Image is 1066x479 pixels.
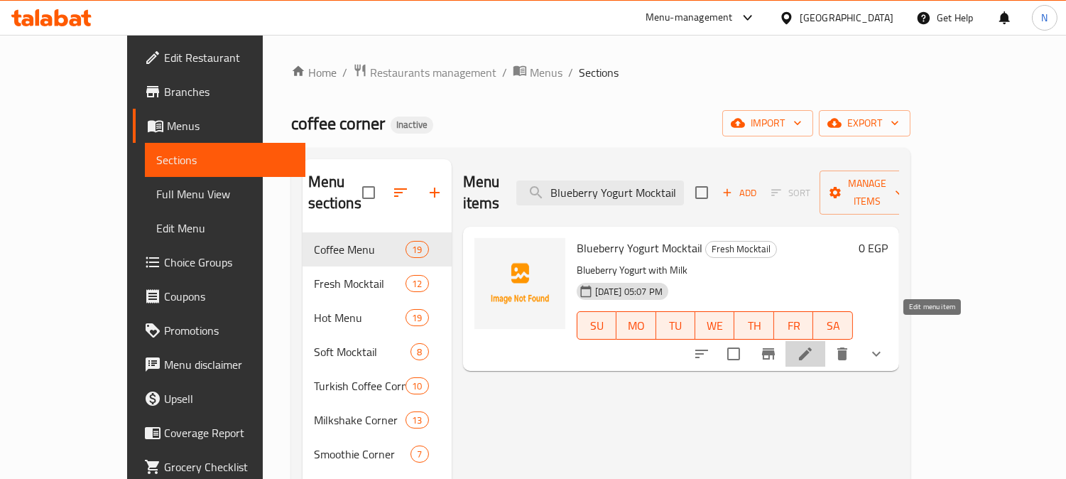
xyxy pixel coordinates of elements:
button: Add section [418,176,452,210]
div: items [406,377,428,394]
div: Coffee Menu19 [303,232,452,267]
button: TH [734,311,773,340]
span: Choice Groups [164,254,294,271]
span: 8 [411,345,428,359]
span: import [734,114,802,132]
span: 10 [406,380,428,393]
h6: 0 EGP [859,238,888,258]
button: TU [656,311,695,340]
span: 19 [406,311,428,325]
span: Grocery Checklist [164,458,294,475]
span: Manage items [831,175,903,210]
span: Edit Restaurant [164,49,294,66]
div: Hot Menu19 [303,301,452,335]
div: Smoothie Corner7 [303,437,452,471]
a: Edit Menu [145,211,305,245]
span: coffee corner [291,107,385,139]
button: show more [859,337,893,371]
a: Restaurants management [353,63,496,82]
span: Menus [530,64,562,81]
span: Inactive [391,119,433,131]
span: Add [720,185,758,201]
span: Coffee Menu [314,241,406,258]
button: import [722,110,813,136]
button: Manage items [820,171,915,215]
button: sort-choices [685,337,719,371]
img: Blueberry Yogurt Mocktail [474,238,565,329]
span: Restaurants management [370,64,496,81]
a: Promotions [133,313,305,348]
div: items [410,343,428,360]
span: SA [819,316,847,336]
button: MO [616,311,656,340]
button: SA [813,311,852,340]
span: Menu disclaimer [164,356,294,373]
div: Fresh Mocktail12 [303,267,452,301]
span: Branches [164,83,294,100]
button: delete [825,337,859,371]
span: TU [662,316,690,336]
a: Upsell [133,382,305,416]
span: Coverage Report [164,424,294,441]
a: Menu disclaimer [133,348,305,382]
span: Edit Menu [156,220,294,237]
div: Menu-management [646,9,733,26]
a: Menus [513,63,562,82]
button: Add [717,182,762,204]
div: items [406,309,428,326]
span: Menus [167,117,294,134]
span: Select all sections [354,178,384,208]
span: TH [740,316,768,336]
span: Milkshake Corner [314,411,406,429]
span: Turkish Coffee Corner [314,377,406,394]
div: Turkish Coffee Corner10 [303,369,452,403]
span: Blueberry Yogurt Mocktail [577,237,702,259]
div: items [406,411,428,429]
span: 12 [406,277,428,291]
h2: Menu sections [308,171,362,214]
span: Fresh Mocktail [314,275,406,292]
div: Inactive [391,117,433,134]
span: [DATE] 05:07 PM [589,285,668,298]
span: WE [701,316,729,336]
span: 19 [406,243,428,257]
span: Smoothie Corner [314,446,411,463]
span: 13 [406,414,428,427]
span: Promotions [164,322,294,339]
a: Edit Restaurant [133,41,305,75]
span: Upsell [164,390,294,407]
h2: Menu items [463,171,500,214]
span: Sections [156,151,294,168]
span: Add item [717,182,762,204]
span: 7 [411,448,428,461]
a: Sections [145,143,305,177]
span: Fresh Mocktail [706,241,776,257]
li: / [568,64,573,81]
li: / [502,64,507,81]
span: Full Menu View [156,185,294,203]
span: Soft Mocktail [314,343,411,360]
span: export [830,114,899,132]
button: FR [774,311,813,340]
div: items [406,241,428,258]
input: search [516,181,684,205]
span: N [1041,10,1048,26]
a: Coupons [133,279,305,313]
div: Milkshake Corner13 [303,403,452,437]
span: Hot Menu [314,309,406,326]
span: MO [622,316,650,336]
nav: breadcrumb [291,63,910,82]
svg: Show Choices [868,345,885,362]
div: [GEOGRAPHIC_DATA] [800,10,893,26]
button: Branch-specific-item [751,337,785,371]
span: Select to update [719,339,749,369]
li: / [342,64,347,81]
button: WE [695,311,734,340]
span: FR [780,316,807,336]
a: Choice Groups [133,245,305,279]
